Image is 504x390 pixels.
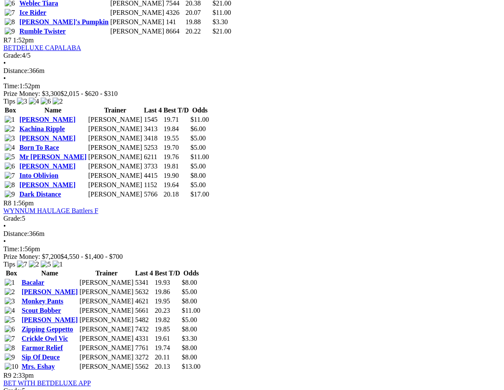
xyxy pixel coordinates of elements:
[135,306,154,315] td: 5661
[143,115,162,124] td: 1545
[20,28,66,35] a: Rumble Twister
[143,181,162,189] td: 1152
[3,98,15,105] span: Tips
[20,191,61,198] a: Dark Distance
[3,379,91,387] a: BET WITH BETDELUXE APP
[20,181,76,188] a: [PERSON_NAME]
[19,106,87,115] th: Name
[22,325,73,333] a: Zipping Geppetto
[182,354,197,361] span: $8.00
[79,297,134,306] td: [PERSON_NAME]
[20,163,76,170] a: [PERSON_NAME]
[3,67,501,75] div: 366m
[29,261,39,268] img: 2
[5,354,15,361] img: 9
[22,354,60,361] a: Sip Of Deuce
[213,9,231,16] span: $11.00
[20,9,47,16] a: Ice Rider
[135,297,154,306] td: 4621
[3,222,6,230] span: •
[3,245,501,253] div: 1:56pm
[5,335,15,342] img: 7
[88,153,143,161] td: [PERSON_NAME]
[3,207,98,214] a: WYNNUM HAULAGE Battlers F
[22,307,61,314] a: Scout Bobber
[17,261,27,268] img: 7
[190,163,206,170] span: $5.00
[5,163,15,170] img: 6
[154,325,181,334] td: 19.85
[20,144,59,151] a: Born To Race
[61,90,118,97] span: $2,015 - $620 - $310
[3,215,501,222] div: 5
[165,27,184,36] td: 8664
[22,297,63,305] a: Monkey Pants
[53,261,63,268] img: 1
[3,52,22,59] span: Grade:
[135,316,154,324] td: 5482
[143,190,162,199] td: 5766
[79,278,134,287] td: [PERSON_NAME]
[88,162,143,171] td: [PERSON_NAME]
[5,135,15,142] img: 3
[5,172,15,180] img: 7
[79,362,134,371] td: [PERSON_NAME]
[20,153,87,160] a: Mr [PERSON_NAME]
[5,191,15,198] img: 9
[3,230,29,237] span: Distance:
[5,116,15,123] img: 1
[5,28,15,35] img: 9
[190,191,209,198] span: $17.00
[20,125,65,132] a: Kachina Ripple
[20,172,59,179] a: Into Oblivion
[6,269,17,277] span: Box
[135,353,154,362] td: 3272
[88,134,143,143] td: [PERSON_NAME]
[3,52,501,59] div: 4/5
[143,106,162,115] th: Last 4
[22,288,78,295] a: [PERSON_NAME]
[13,199,34,207] span: 1:56pm
[143,153,162,161] td: 6211
[3,90,501,98] div: Prize Money: $3,300
[154,269,181,278] th: Best T/D
[135,288,154,296] td: 5632
[13,36,34,44] span: 1:52pm
[163,171,189,180] td: 19.90
[53,98,63,105] img: 2
[22,279,44,286] a: Bacalar
[3,238,6,245] span: •
[3,245,20,253] span: Time:
[143,143,162,152] td: 5253
[79,334,134,343] td: [PERSON_NAME]
[41,98,51,105] img: 6
[182,325,197,333] span: $8.00
[163,181,189,189] td: 19.64
[182,288,197,295] span: $5.00
[22,335,68,342] a: Crickle Owl Vic
[22,316,78,323] a: [PERSON_NAME]
[154,362,181,371] td: 20.13
[3,82,501,90] div: 1:52pm
[190,172,206,179] span: $8.00
[182,316,197,323] span: $5.00
[3,253,501,261] div: Prize Money: $7,200
[20,116,76,123] a: [PERSON_NAME]
[110,27,165,36] td: [PERSON_NAME]
[110,8,165,17] td: [PERSON_NAME]
[88,181,143,189] td: [PERSON_NAME]
[5,307,15,314] img: 4
[163,190,189,199] td: 20.18
[88,115,143,124] td: [PERSON_NAME]
[5,18,15,26] img: 8
[163,143,189,152] td: 19.70
[135,278,154,287] td: 5341
[190,181,206,188] span: $5.00
[5,297,15,305] img: 3
[20,135,76,142] a: [PERSON_NAME]
[190,116,209,123] span: $11.00
[79,325,134,334] td: [PERSON_NAME]
[5,279,15,286] img: 1
[5,9,15,17] img: 7
[61,253,123,260] span: $4,550 - $1,400 - $700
